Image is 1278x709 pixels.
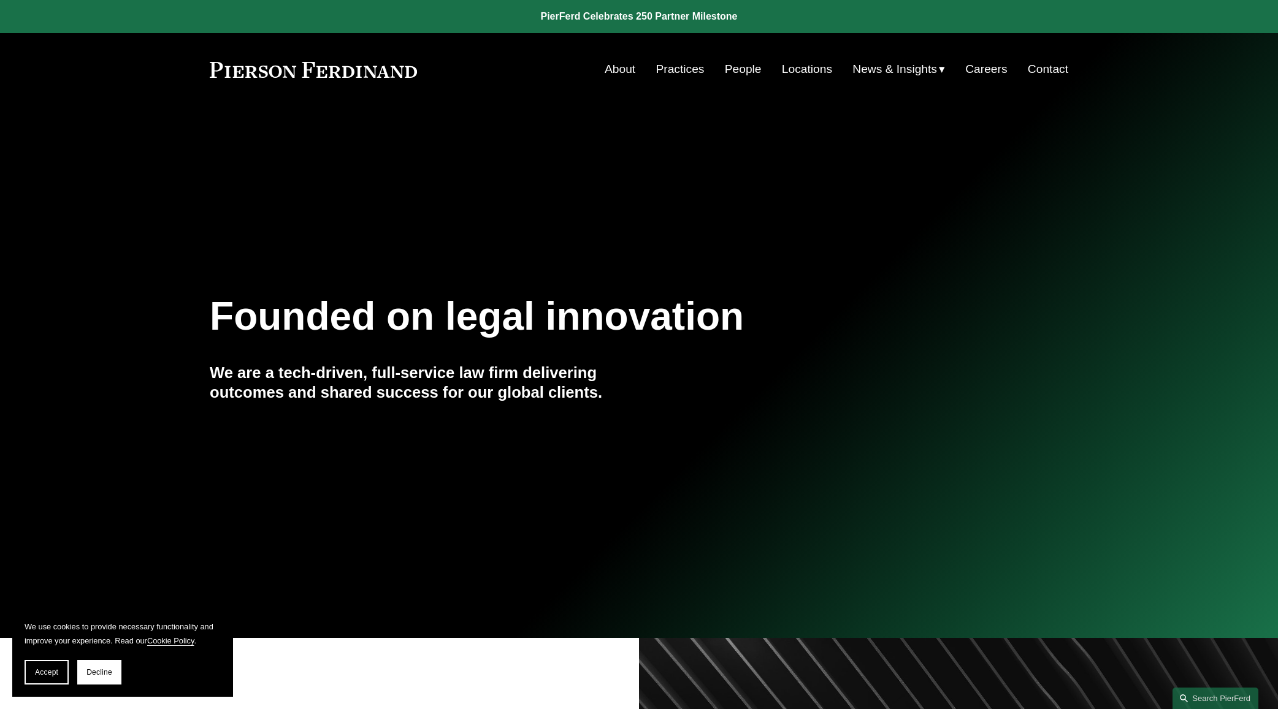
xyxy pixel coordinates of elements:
button: Accept [25,660,69,684]
h4: We are a tech-driven, full-service law firm delivering outcomes and shared success for our global... [210,363,639,403]
a: Search this site [1173,688,1258,709]
span: Accept [35,668,58,677]
a: About [605,58,635,81]
a: People [725,58,762,81]
a: Locations [782,58,832,81]
section: Cookie banner [12,607,233,697]
a: folder dropdown [852,58,945,81]
a: Practices [656,58,705,81]
a: Careers [965,58,1007,81]
p: We use cookies to provide necessary functionality and improve your experience. Read our . [25,620,221,648]
a: Cookie Policy [147,636,194,645]
a: Contact [1028,58,1068,81]
h1: Founded on legal innovation [210,294,925,339]
span: Decline [86,668,112,677]
button: Decline [77,660,121,684]
span: News & Insights [852,59,937,80]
